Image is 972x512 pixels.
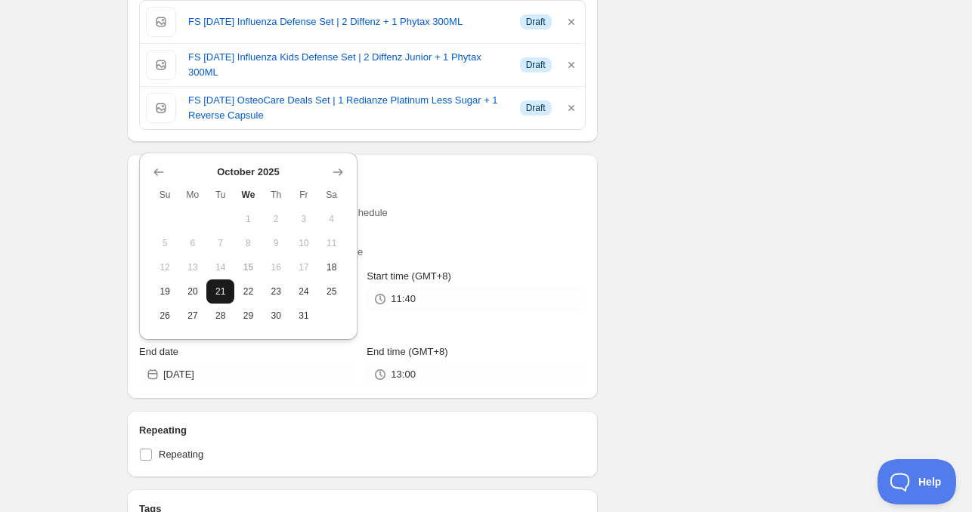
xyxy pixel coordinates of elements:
span: 13 [185,261,201,273]
th: Saturday [317,183,345,207]
button: Monday October 6 2025 [179,231,207,255]
th: Monday [179,183,207,207]
span: 31 [296,310,312,322]
span: 15 [240,261,256,273]
button: Saturday October 4 2025 [317,207,345,231]
button: Sunday October 5 2025 [151,231,179,255]
button: Tuesday October 7 2025 [206,231,234,255]
span: 9 [268,237,284,249]
span: Start time (GMT+8) [367,270,451,282]
span: 1 [240,213,256,225]
span: 29 [240,310,256,322]
span: 23 [268,285,284,298]
span: 5 [157,237,173,249]
span: 19 [157,285,173,298]
span: 30 [268,310,284,322]
button: Wednesday October 8 2025 [234,231,262,255]
button: Monday October 27 2025 [179,304,207,328]
button: Tuesday October 14 2025 [206,255,234,279]
button: Sunday October 26 2025 [151,304,179,328]
span: 14 [212,261,228,273]
span: Mo [185,189,201,201]
span: Su [157,189,173,201]
button: Thursday October 2 2025 [262,207,290,231]
span: End date [139,346,178,357]
th: Sunday [151,183,179,207]
button: Monday October 20 2025 [179,279,207,304]
span: 27 [185,310,201,322]
button: Friday October 10 2025 [290,231,318,255]
span: 22 [240,285,256,298]
span: 3 [296,213,312,225]
th: Wednesday [234,183,262,207]
span: 20 [185,285,201,298]
button: Sunday October 12 2025 [151,255,179,279]
span: End time (GMT+8) [367,346,447,357]
span: 21 [212,285,228,298]
span: Draft [526,59,546,71]
h2: Active dates [139,166,586,181]
h2: Repeating [139,423,586,438]
th: Thursday [262,183,290,207]
span: Tu [212,189,228,201]
a: FS [DATE] Influenza Kids Defense Set | 2 Diffenz Junior + 1 Phytax 300ML [188,50,508,80]
span: We [240,189,256,201]
button: Friday October 31 2025 [290,304,318,328]
span: 10 [296,237,312,249]
button: Thursday October 16 2025 [262,255,290,279]
button: Tuesday October 21 2025 [206,279,234,304]
span: Sa [323,189,339,201]
button: Wednesday October 29 2025 [234,304,262,328]
button: Tuesday October 28 2025 [206,304,234,328]
span: 26 [157,310,173,322]
th: Tuesday [206,183,234,207]
span: 25 [323,285,339,298]
button: Saturday October 25 2025 [317,279,345,304]
button: Show previous month, September 2025 [148,162,169,183]
span: 12 [157,261,173,273]
iframe: Toggle Customer Support [878,459,957,504]
button: Thursday October 30 2025 [262,304,290,328]
span: 8 [240,237,256,249]
span: 17 [296,261,312,273]
span: Th [268,189,284,201]
a: FS [DATE] OsteoCare Deals Set | 1 Redianze Platinum Less Sugar + 1 Reverse Capsule [188,93,508,123]
span: Draft [526,16,546,28]
span: Repeating [159,449,203,460]
span: 28 [212,310,228,322]
button: Today Wednesday October 15 2025 [234,255,262,279]
button: Saturday October 11 2025 [317,231,345,255]
span: 7 [212,237,228,249]
th: Friday [290,183,318,207]
button: Wednesday October 22 2025 [234,279,262,304]
span: 4 [323,213,339,225]
span: 16 [268,261,284,273]
span: 24 [296,285,312,298]
span: Fr [296,189,312,201]
span: Draft [526,102,546,114]
button: Friday October 24 2025 [290,279,318,304]
span: 11 [323,237,339,249]
button: Wednesday October 1 2025 [234,207,262,231]
button: Monday October 13 2025 [179,255,207,279]
button: Thursday October 9 2025 [262,231,290,255]
span: 6 [185,237,201,249]
button: Thursday October 23 2025 [262,279,290,304]
a: FS [DATE] Influenza Defense Set | 2 Diffenz + 1 Phytax 300ML [188,14,508,29]
button: Friday October 17 2025 [290,255,318,279]
span: 2 [268,213,284,225]
button: Saturday October 18 2025 [317,255,345,279]
button: Friday October 3 2025 [290,207,318,231]
span: 18 [323,261,339,273]
button: Show next month, November 2025 [327,162,348,183]
button: Sunday October 19 2025 [151,279,179,304]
